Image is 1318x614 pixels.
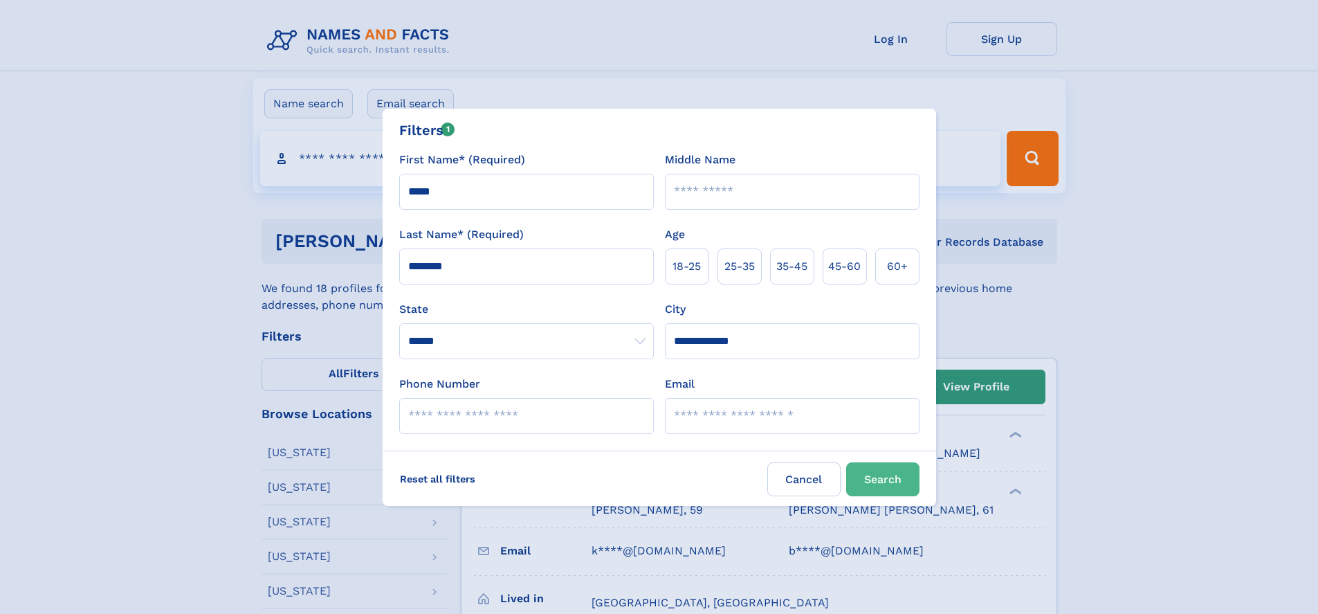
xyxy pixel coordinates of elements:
[724,258,755,275] span: 25‑35
[399,376,480,392] label: Phone Number
[665,152,735,168] label: Middle Name
[776,258,807,275] span: 35‑45
[887,258,908,275] span: 60+
[672,258,701,275] span: 18‑25
[399,301,654,318] label: State
[391,462,484,496] label: Reset all filters
[399,152,525,168] label: First Name* (Required)
[767,462,841,496] label: Cancel
[665,301,686,318] label: City
[665,226,685,243] label: Age
[846,462,919,496] button: Search
[828,258,861,275] span: 45‑60
[399,120,455,141] div: Filters
[399,226,524,243] label: Last Name* (Required)
[665,376,695,392] label: Email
